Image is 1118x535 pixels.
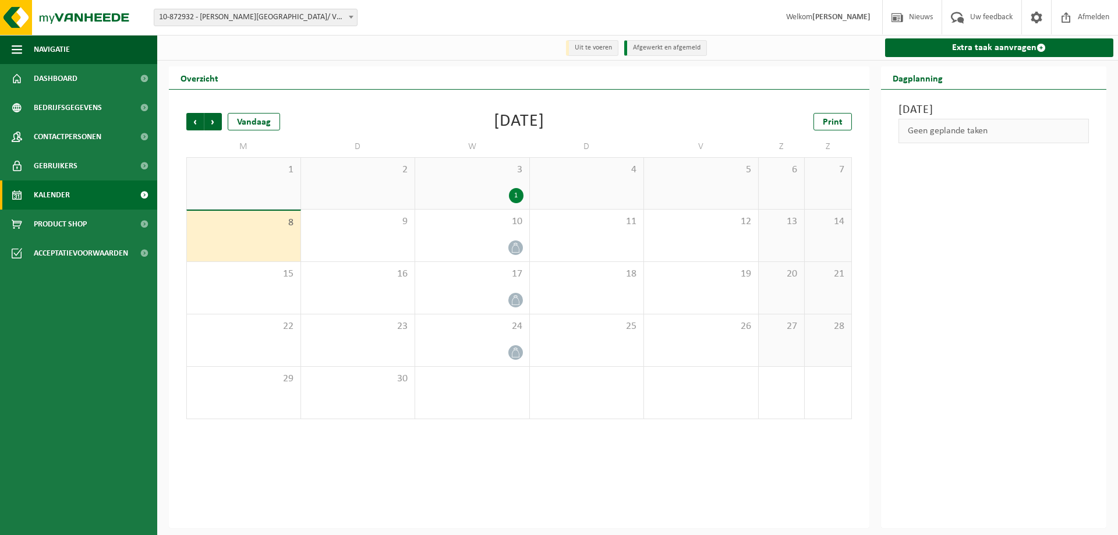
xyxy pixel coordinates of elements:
span: 21 [811,268,845,281]
span: 14 [811,215,845,228]
span: 4 [536,164,638,176]
span: Acceptatievoorwaarden [34,239,128,268]
span: 8 [193,217,295,229]
td: D [301,136,416,157]
h2: Overzicht [169,66,230,89]
div: Geen geplande taken [898,119,1089,143]
span: 10-872932 - OSCAR ROMERO COLLEGE/ VBS BAASRODE - BAASRODE [154,9,358,26]
span: Dashboard [34,64,77,93]
a: Extra taak aanvragen [885,38,1114,57]
span: 10 [421,215,523,228]
div: [DATE] [494,113,544,130]
span: 11 [536,215,638,228]
span: 29 [193,373,295,385]
span: 6 [765,164,799,176]
span: 17 [421,268,523,281]
span: 27 [765,320,799,333]
span: 7 [811,164,845,176]
span: 22 [193,320,295,333]
span: 26 [650,320,752,333]
span: 24 [421,320,523,333]
a: Print [813,113,852,130]
span: 19 [650,268,752,281]
span: Bedrijfsgegevens [34,93,102,122]
td: D [530,136,645,157]
span: 13 [765,215,799,228]
span: 30 [307,373,409,385]
span: 18 [536,268,638,281]
span: Kalender [34,180,70,210]
div: 1 [509,188,523,203]
td: Z [759,136,805,157]
span: 28 [811,320,845,333]
td: W [415,136,530,157]
td: M [186,136,301,157]
span: 3 [421,164,523,176]
span: 20 [765,268,799,281]
span: Volgende [204,113,222,130]
span: 25 [536,320,638,333]
span: Contactpersonen [34,122,101,151]
iframe: chat widget [6,509,194,535]
span: 16 [307,268,409,281]
span: 9 [307,215,409,228]
span: 10-872932 - OSCAR ROMERO COLLEGE/ VBS BAASRODE - BAASRODE [154,9,357,26]
li: Afgewerkt en afgemeld [624,40,707,56]
strong: [PERSON_NAME] [812,13,871,22]
span: Product Shop [34,210,87,239]
span: 15 [193,268,295,281]
span: Vorige [186,113,204,130]
span: Navigatie [34,35,70,64]
span: 1 [193,164,295,176]
span: 5 [650,164,752,176]
td: V [644,136,759,157]
span: 23 [307,320,409,333]
span: 12 [650,215,752,228]
span: Print [823,118,843,127]
div: Vandaag [228,113,280,130]
span: 2 [307,164,409,176]
li: Uit te voeren [566,40,618,56]
td: Z [805,136,851,157]
h3: [DATE] [898,101,1089,119]
span: Gebruikers [34,151,77,180]
h2: Dagplanning [881,66,954,89]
